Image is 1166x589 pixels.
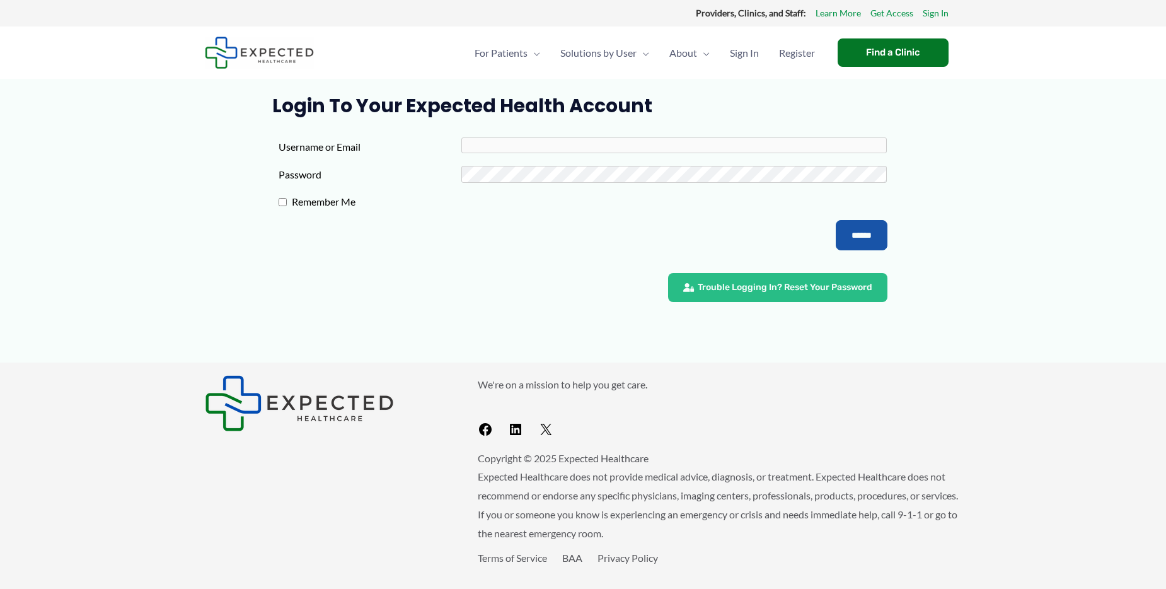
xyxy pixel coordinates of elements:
a: Sign In [923,5,949,21]
aside: Footer Widget 1 [205,375,446,431]
span: About [669,31,697,75]
strong: Providers, Clinics, and Staff: [696,8,806,18]
a: Solutions by UserMenu Toggle [550,31,659,75]
a: Sign In [720,31,769,75]
span: Trouble Logging In? Reset Your Password [698,283,872,292]
span: Sign In [730,31,759,75]
label: Password [279,165,461,184]
a: AboutMenu Toggle [659,31,720,75]
label: Username or Email [279,137,461,156]
span: Menu Toggle [528,31,540,75]
a: Get Access [870,5,913,21]
a: Terms of Service [478,552,547,564]
span: Solutions by User [560,31,637,75]
a: Register [769,31,825,75]
a: Find a Clinic [838,38,949,67]
span: For Patients [475,31,528,75]
a: Privacy Policy [597,552,658,564]
span: Copyright © 2025 Expected Healthcare [478,452,649,464]
img: Expected Healthcare Logo - side, dark font, small [205,37,314,69]
span: Expected Healthcare does not provide medical advice, diagnosis, or treatment. Expected Healthcare... [478,470,958,539]
a: Trouble Logging In? Reset Your Password [668,273,887,302]
h1: Login to Your Expected Health Account [272,95,894,117]
nav: Primary Site Navigation [465,31,825,75]
a: For PatientsMenu Toggle [465,31,550,75]
aside: Footer Widget 2 [478,375,961,443]
p: We're on a mission to help you get care. [478,375,961,394]
a: Learn More [816,5,861,21]
span: Menu Toggle [637,31,649,75]
span: Menu Toggle [697,31,710,75]
span: Register [779,31,815,75]
a: BAA [562,552,582,564]
img: Expected Healthcare Logo - side, dark font, small [205,375,394,431]
label: Remember Me [287,192,470,211]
